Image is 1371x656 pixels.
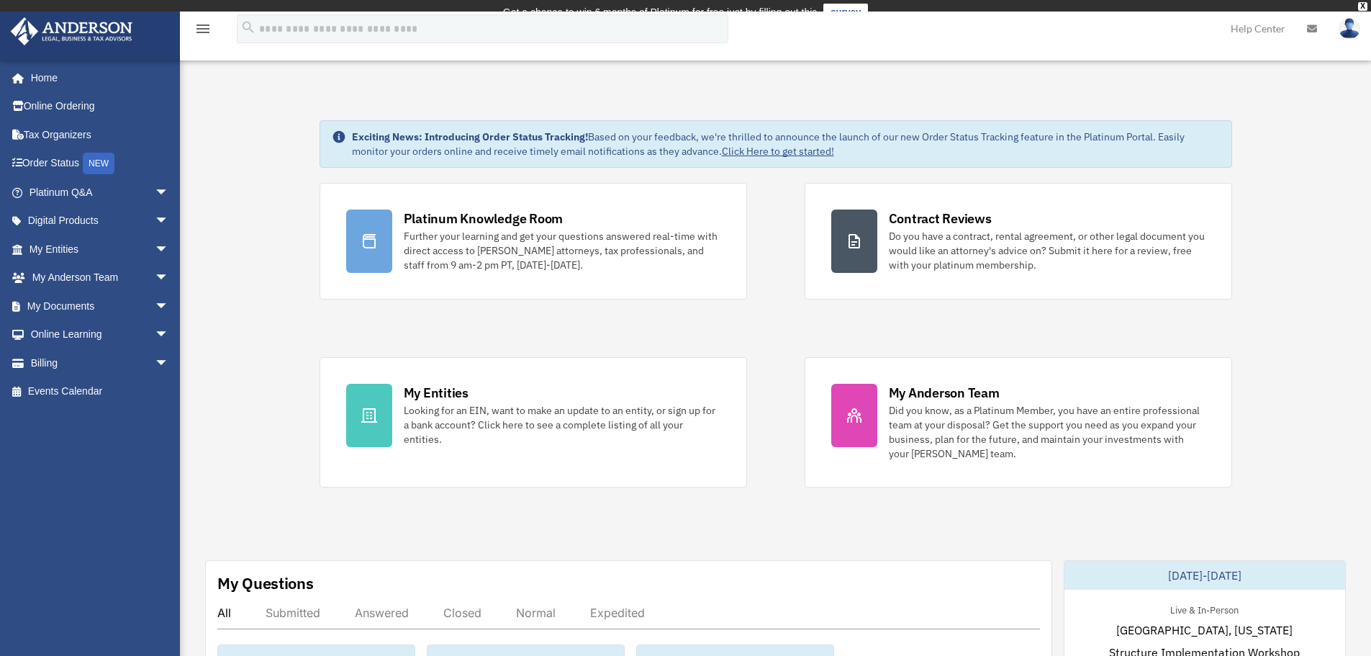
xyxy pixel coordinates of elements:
[320,183,747,300] a: Platinum Knowledge Room Further your learning and get your questions answered real-time with dire...
[443,606,481,620] div: Closed
[1159,601,1250,616] div: Live & In-Person
[10,292,191,320] a: My Documentsarrow_drop_down
[10,377,191,406] a: Events Calendar
[10,92,191,121] a: Online Ordering
[155,292,184,321] span: arrow_drop_down
[83,153,114,174] div: NEW
[805,183,1232,300] a: Contract Reviews Do you have a contract, rental agreement, or other legal document you would like...
[889,403,1205,461] div: Did you know, as a Platinum Member, you have an entire professional team at your disposal? Get th...
[355,606,409,620] div: Answered
[10,235,191,264] a: My Entitiesarrow_drop_down
[823,4,868,21] a: survey
[10,207,191,235] a: Digital Productsarrow_drop_down
[155,235,184,264] span: arrow_drop_down
[404,384,469,402] div: My Entities
[404,210,564,228] div: Platinum Knowledge Room
[889,210,992,228] div: Contract Reviews
[10,178,191,207] a: Platinum Q&Aarrow_drop_down
[889,384,1000,402] div: My Anderson Team
[503,4,818,21] div: Get a chance to win 6 months of Platinum for free just by filling out this
[352,130,1220,158] div: Based on your feedback, we're thrilled to announce the launch of our new Order Status Tracking fe...
[1064,561,1345,590] div: [DATE]-[DATE]
[10,320,191,349] a: Online Learningarrow_drop_down
[155,349,184,378] span: arrow_drop_down
[217,572,314,594] div: My Questions
[320,357,747,487] a: My Entities Looking for an EIN, want to make an update to an entity, or sign up for a bank accoun...
[1116,621,1293,639] span: [GEOGRAPHIC_DATA], [US_STATE]
[404,403,720,446] div: Looking for an EIN, want to make an update to an entity, or sign up for a bank account? Click her...
[1358,2,1367,11] div: close
[6,17,137,45] img: Anderson Advisors Platinum Portal
[217,606,231,620] div: All
[722,145,834,158] a: Click Here to get started!
[155,207,184,236] span: arrow_drop_down
[889,229,1205,272] div: Do you have a contract, rental agreement, or other legal document you would like an attorney's ad...
[404,229,720,272] div: Further your learning and get your questions answered real-time with direct access to [PERSON_NAM...
[10,63,184,92] a: Home
[10,349,191,377] a: Billingarrow_drop_down
[155,178,184,207] span: arrow_drop_down
[1339,18,1360,39] img: User Pic
[240,19,256,35] i: search
[805,357,1232,487] a: My Anderson Team Did you know, as a Platinum Member, you have an entire professional team at your...
[266,606,320,620] div: Submitted
[155,320,184,350] span: arrow_drop_down
[352,130,588,143] strong: Exciting News: Introducing Order Status Tracking!
[194,20,212,37] i: menu
[10,120,191,149] a: Tax Organizers
[10,264,191,292] a: My Anderson Teamarrow_drop_down
[516,606,556,620] div: Normal
[194,25,212,37] a: menu
[155,264,184,293] span: arrow_drop_down
[10,149,191,179] a: Order StatusNEW
[590,606,645,620] div: Expedited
